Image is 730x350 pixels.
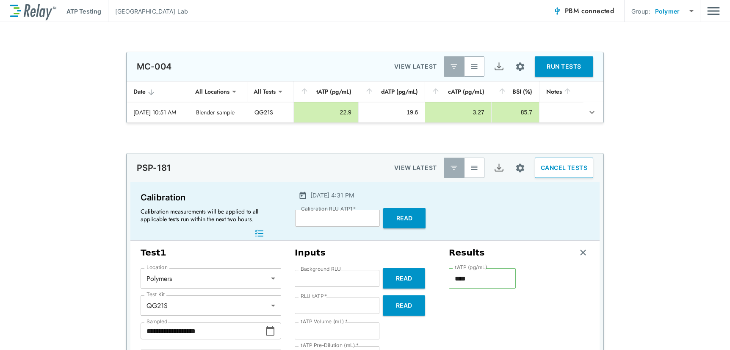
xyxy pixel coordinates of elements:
td: QG21S [248,102,293,122]
div: 85.7 [498,108,532,117]
img: Settings Icon [515,61,525,72]
p: VIEW LATEST [394,61,437,72]
div: Notes [546,86,576,97]
img: Settings Icon [515,163,525,173]
img: Calender Icon [299,191,307,200]
img: Export Icon [494,163,504,173]
p: Calibration [141,191,280,204]
div: [DATE] 10:51 AM [133,108,182,117]
label: Calibration RLU ATP1 [301,206,356,212]
p: Group: [631,7,650,16]
div: All Locations [189,83,235,100]
label: Background RLU [301,266,341,272]
div: BSI (%) [498,86,532,97]
label: Sampled [147,319,168,325]
img: Drawer Icon [707,3,720,19]
span: PBM [565,5,614,17]
div: QG21S [141,297,281,314]
div: cATP (pg/mL) [431,86,484,97]
div: 19.6 [365,108,418,117]
p: [GEOGRAPHIC_DATA] Lab [115,7,188,16]
img: Latest [450,164,458,172]
img: Latest [450,62,458,71]
button: Read [383,208,426,228]
div: dATP (pg/mL) [365,86,418,97]
label: tATP Volume (mL) [301,319,348,325]
label: Test Kit [147,292,165,297]
img: Connected Icon [553,7,561,15]
button: PBM connected [550,3,617,19]
button: Export [489,56,509,77]
p: [DATE] 4:31 PM [310,191,354,200]
button: Read [383,295,425,316]
p: VIEW LATEST [394,163,437,173]
button: RUN TESTS [535,56,593,77]
td: Blender sample [189,102,248,122]
h3: Results [449,247,485,258]
button: Main menu [707,3,720,19]
table: sticky table [127,81,603,123]
p: PSP-181 [137,163,171,173]
div: Polymers [141,270,281,287]
button: expand row [585,105,599,119]
div: All Tests [248,83,282,100]
label: Location [147,264,168,270]
span: connected [581,6,614,16]
div: tATP (pg/mL) [300,86,351,97]
img: Remove [579,248,587,257]
button: Read [383,268,425,289]
button: Site setup [509,56,531,78]
p: Calibration measurements will be applied to all applicable tests run within the next two hours. [141,208,276,223]
button: Export [489,158,509,178]
div: 3.27 [432,108,484,117]
img: Export Icon [494,61,504,72]
label: RLU tATP [301,293,327,299]
p: MC-004 [137,61,171,72]
div: 22.9 [301,108,351,117]
input: Choose date, selected date is Oct 2, 2025 [141,322,265,339]
p: ATP Testing [66,7,101,16]
label: tATP Pre-Dilution (mL) [301,342,359,348]
label: tATP (pg/mL) [455,264,487,270]
img: View All [470,62,478,71]
img: LuminUltra Relay [10,2,56,20]
button: Site setup [509,157,531,179]
button: CANCEL TESTS [535,158,593,178]
img: View All [470,164,478,172]
iframe: Resource center [593,325,722,344]
h3: Inputs [295,247,435,258]
th: Date [127,81,189,102]
h3: Test 1 [141,247,281,258]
